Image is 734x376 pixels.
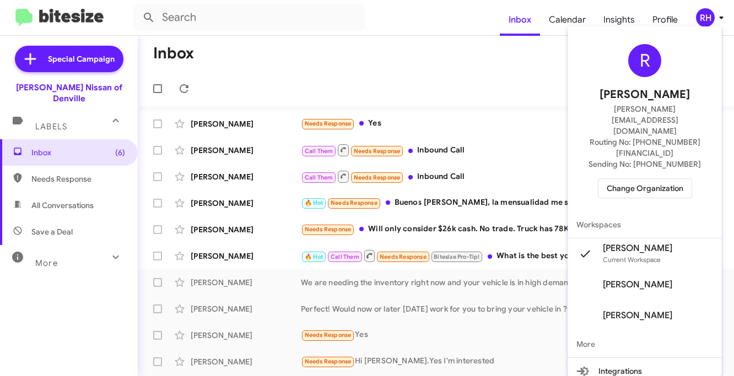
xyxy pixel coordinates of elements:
span: Routing No: [PHONE_NUMBER][FINANCIAL_ID] [581,137,709,159]
button: Change Organization [598,178,692,198]
span: [PERSON_NAME] [603,279,672,290]
span: Change Organization [607,179,683,198]
span: Workspaces [568,211,722,238]
div: R [628,44,661,77]
span: [PERSON_NAME] [603,310,672,321]
span: More [568,331,722,357]
span: [PERSON_NAME] [600,86,690,103]
span: [PERSON_NAME] [603,243,672,254]
span: Sending No: [PHONE_NUMBER] [589,159,701,170]
span: Current Workspace [603,255,661,264]
span: [PERSON_NAME][EMAIL_ADDRESS][DOMAIN_NAME] [581,103,709,137]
